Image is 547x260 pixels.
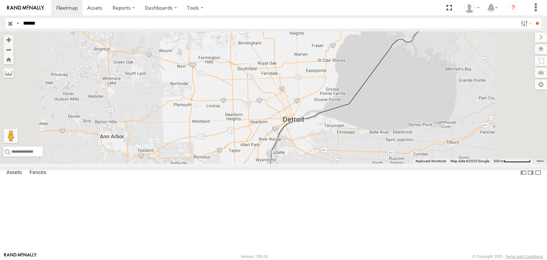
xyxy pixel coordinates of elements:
label: Dock Summary Table to the Left [520,168,527,178]
div: Alfonso Garay [462,2,482,13]
label: Dock Summary Table to the Right [527,168,534,178]
label: Hide Summary Table [535,168,542,178]
a: Terms and Conditions [505,254,543,259]
img: rand-logo.svg [7,5,44,10]
label: Search Filter Options [518,18,533,29]
div: © Copyright 2025 - [472,254,543,259]
label: Map Settings [535,80,547,90]
div: Version: 305.01 [241,254,268,259]
label: Assets [3,168,25,178]
label: Measure [4,68,14,78]
button: Zoom out [4,45,14,55]
label: Fences [26,168,50,178]
i: ? [507,2,519,14]
span: 500 m [494,159,504,163]
button: Zoom in [4,35,14,45]
a: Visit our Website [4,253,37,260]
a: Terms [536,160,544,163]
button: Zoom Home [4,55,14,64]
button: Keyboard shortcuts [416,159,446,164]
label: Search Query [15,18,21,29]
span: Map data ©2025 Google [450,159,489,163]
button: Map Scale: 500 m per 71 pixels [491,159,533,164]
button: Drag Pegman onto the map to open Street View [4,129,18,143]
